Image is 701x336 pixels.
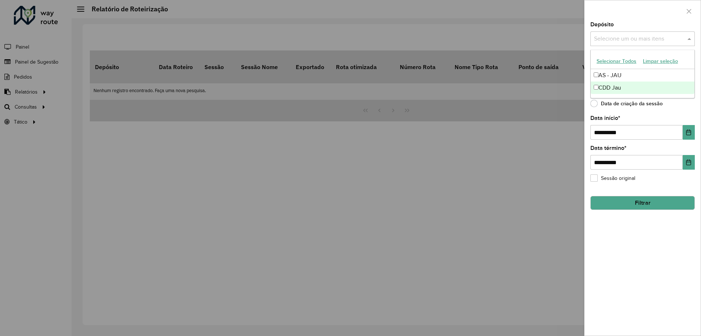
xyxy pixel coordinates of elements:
[590,174,635,182] label: Sessão original
[590,114,620,122] label: Data início
[593,56,640,67] button: Selecionar Todos
[590,144,627,152] label: Data término
[591,69,694,82] div: AS - JAU
[683,125,695,140] button: Choose Date
[590,20,614,29] label: Depósito
[590,100,663,107] label: Data de criação da sessão
[590,50,695,98] ng-dropdown-panel: Options list
[590,196,695,210] button: Filtrar
[640,56,681,67] button: Limpar seleção
[591,82,694,94] div: CDD Jau
[683,155,695,170] button: Choose Date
